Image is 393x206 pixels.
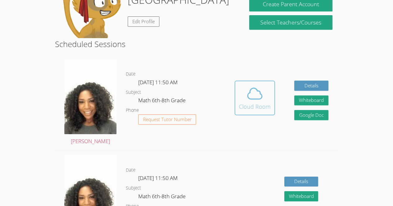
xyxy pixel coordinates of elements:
dt: Subject [126,89,141,96]
button: Whiteboard [284,191,318,201]
img: avatar.png [64,59,117,134]
span: Request Tutor Number [143,117,192,122]
button: Request Tutor Number [138,114,196,125]
a: Edit Profile [128,16,159,27]
dd: Math 6th-8th Grade [138,192,187,203]
a: Select Teachers/Courses [249,15,332,30]
dt: Date [126,70,135,78]
dd: Math 6th-8th Grade [138,96,187,107]
div: Cloud Room [239,102,271,111]
span: [DATE] 11:50 AM [138,79,178,86]
dt: Subject [126,184,141,192]
a: [PERSON_NAME] [64,59,117,146]
dt: Date [126,166,135,174]
a: Google Doc [294,110,328,120]
button: Whiteboard [294,95,328,106]
h2: Scheduled Sessions [55,38,338,50]
span: [DATE] 11:50 AM [138,174,178,182]
button: Cloud Room [235,81,275,115]
a: Details [294,81,328,91]
a: Details [284,177,318,187]
dt: Phone [126,107,139,114]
